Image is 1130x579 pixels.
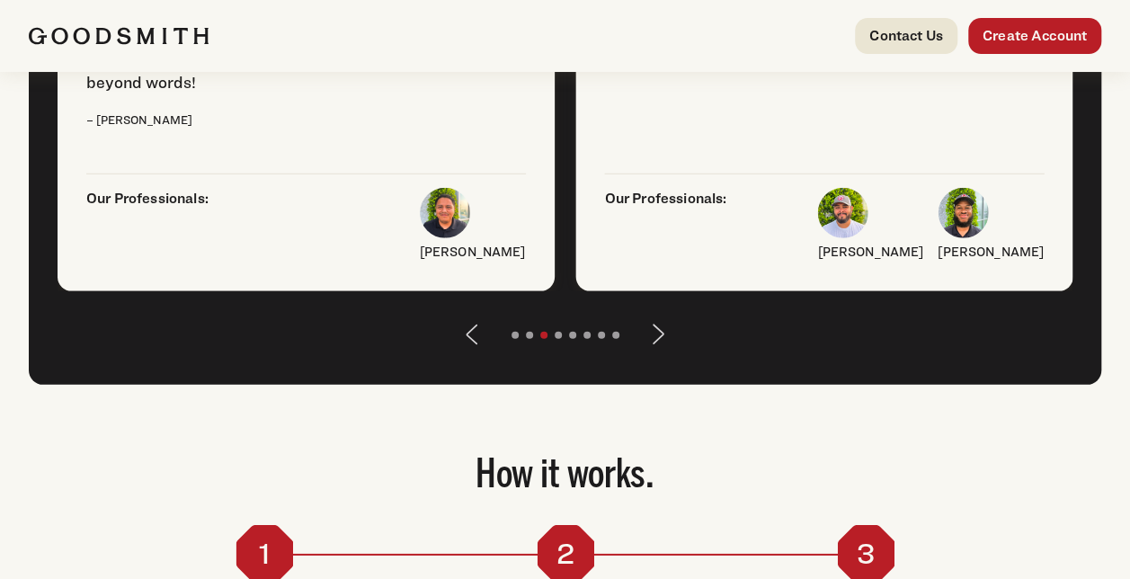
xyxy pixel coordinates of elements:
[938,242,1044,263] p: [PERSON_NAME]
[855,18,957,54] a: Contact Us
[512,332,519,339] li: Page dot 1
[450,313,494,356] button: Previous
[29,457,1101,496] h2: How it works.
[86,188,209,263] p: Our Professionals:
[555,332,562,339] li: Page dot 4
[604,188,726,263] p: Our Professionals:
[637,313,681,356] button: Next
[526,332,533,339] li: Page dot 2
[29,27,209,45] img: Goodsmith
[583,332,591,339] li: Page dot 6
[968,18,1101,54] a: Create Account
[420,242,526,263] p: [PERSON_NAME]
[540,332,547,339] li: Page dot 3
[817,242,923,263] p: [PERSON_NAME]
[569,332,576,339] li: Page dot 5
[612,332,619,339] li: Page dot 8
[86,113,192,127] small: – [PERSON_NAME]
[598,332,605,339] li: Page dot 7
